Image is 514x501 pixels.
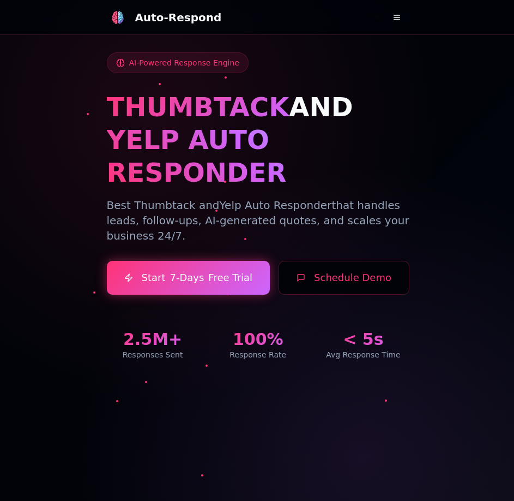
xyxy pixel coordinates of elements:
[289,92,353,122] span: AND
[107,7,222,28] a: Auto-Respond
[220,199,332,212] span: Yelp Auto Responder
[279,261,409,295] button: Schedule Demo
[107,123,409,189] h1: YELP AUTO RESPONDER
[107,261,270,295] a: Start7-DaysFree Trial
[317,349,409,360] div: Avg Response Time
[317,330,409,349] div: < 5s
[111,11,124,24] img: logo.svg
[107,330,199,349] div: 2.5M+
[107,198,409,243] p: Best Thumbtack and that handles leads, follow-ups, AI-generated quotes, and scales your business ...
[107,92,289,122] span: THUMBTACK
[212,330,304,349] div: 100%
[212,349,304,360] div: Response Rate
[129,57,239,68] span: AI-Powered Response Engine
[135,10,222,25] div: Auto-Respond
[170,270,204,285] span: 7-Days
[107,349,199,360] div: Responses Sent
